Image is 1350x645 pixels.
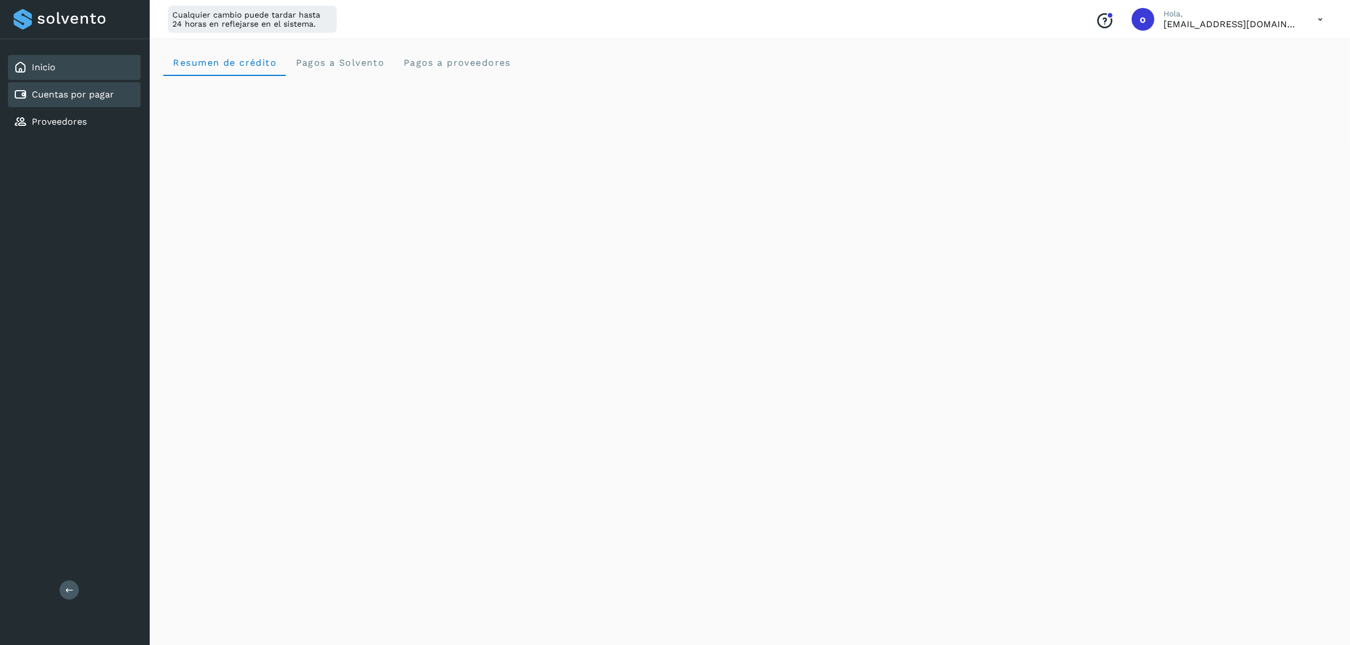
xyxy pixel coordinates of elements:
div: Cuentas por pagar [8,82,141,107]
span: Pagos a proveedores [403,57,511,68]
a: Cuentas por pagar [32,89,114,100]
p: Hola, [1163,9,1300,19]
div: Proveedores [8,109,141,134]
div: Inicio [8,55,141,80]
div: Cualquier cambio puede tardar hasta 24 horas en reflejarse en el sistema. [168,6,337,33]
span: Pagos a Solvento [295,57,384,68]
span: Resumen de crédito [172,57,277,68]
p: orlando@rfllogistics.com.mx [1163,19,1300,29]
a: Proveedores [32,116,87,127]
a: Inicio [32,62,56,73]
